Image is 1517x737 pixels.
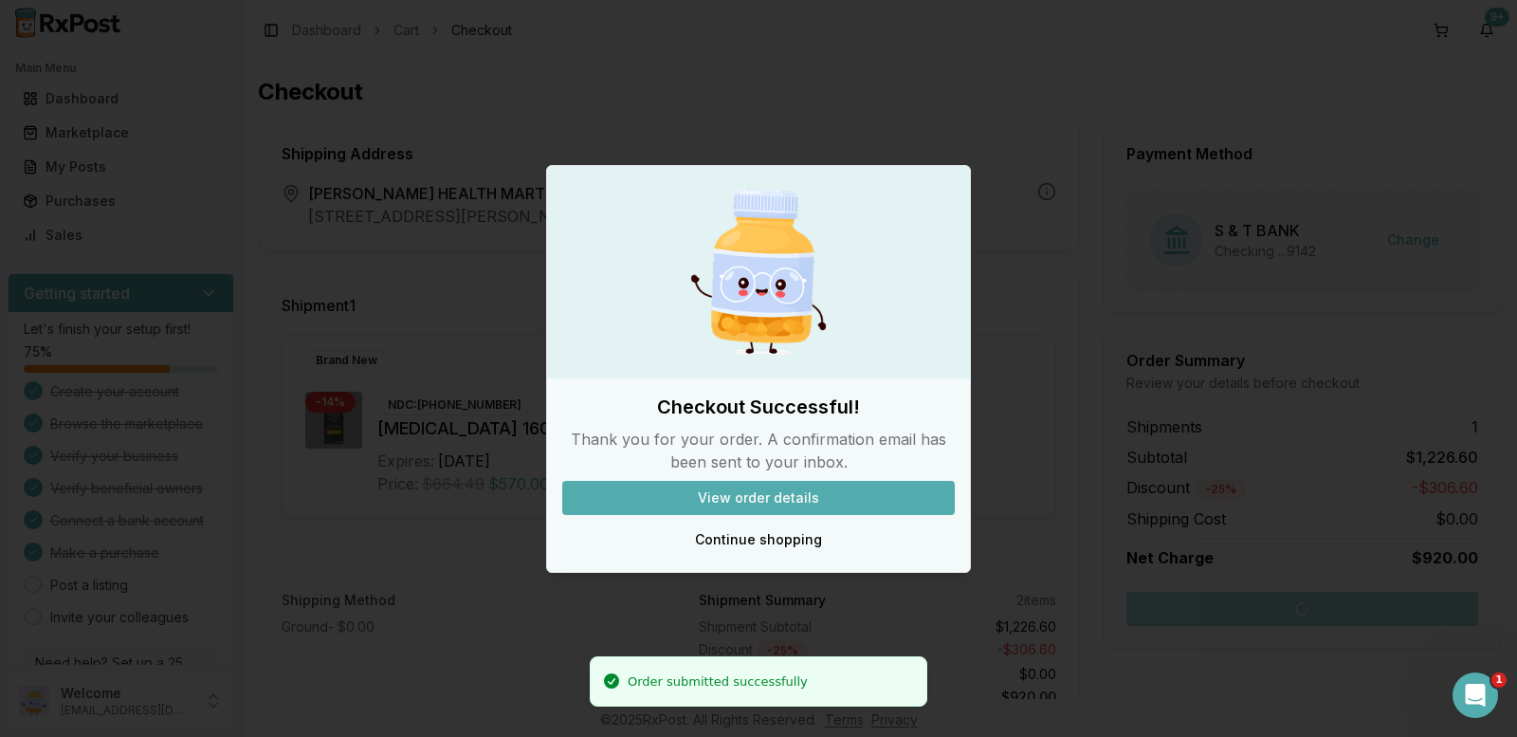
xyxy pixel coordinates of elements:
[562,394,955,420] h2: Checkout Successful!
[1491,673,1507,688] span: 1
[667,181,850,363] img: Happy Pill Bottle
[562,428,955,473] p: Thank you for your order. A confirmation email has been sent to your inbox.
[1453,673,1498,718] iframe: Intercom live chat
[562,481,955,515] button: View order details
[562,523,955,557] button: Continue shopping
